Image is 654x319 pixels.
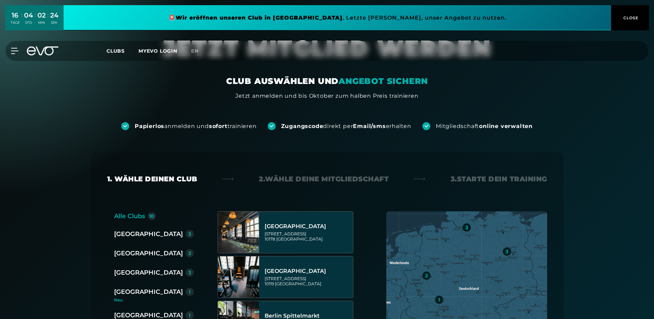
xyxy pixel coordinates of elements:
[188,270,191,275] div: 3
[622,15,639,21] span: CLOSE
[451,174,547,184] div: 3. Starte dein Training
[281,123,323,129] strong: Zugangscode
[218,256,259,298] img: Berlin Rosenthaler Platz
[188,232,191,236] div: 3
[50,20,58,25] div: SEK
[479,123,533,129] strong: online verwalten
[37,20,46,25] div: MIN
[189,313,190,318] div: 1
[189,289,190,294] div: 1
[114,229,183,239] div: [GEOGRAPHIC_DATA]
[265,223,351,230] div: [GEOGRAPHIC_DATA]
[107,47,138,54] a: Clubs
[135,123,164,129] strong: Papierlos
[11,20,20,25] div: TAGE
[11,10,20,20] div: 16
[265,268,351,275] div: [GEOGRAPHIC_DATA]
[191,48,199,54] span: en
[265,276,351,286] div: [STREET_ADDRESS] 10119 [GEOGRAPHIC_DATA]
[611,5,649,30] button: CLOSE
[24,20,33,25] div: STD
[209,123,228,129] strong: sofort
[114,298,199,302] div: Neu
[21,11,22,29] div: :
[259,174,389,184] div: 2. Wähle deine Mitgliedschaft
[438,297,440,302] div: 1
[235,92,418,100] div: Jetzt anmelden und bis Oktober zum halben Preis trainieren
[135,123,257,130] div: anmelden und trainieren
[114,287,183,297] div: [GEOGRAPHIC_DATA]
[24,10,33,20] div: 04
[353,123,386,129] strong: Email/sms
[114,248,183,258] div: [GEOGRAPHIC_DATA]
[436,123,533,130] div: Mitgliedschaft
[107,48,125,54] span: Clubs
[37,10,46,20] div: 02
[226,76,428,87] div: CLUB AUSWÄHLEN UND
[218,212,259,253] img: Berlin Alexanderplatz
[149,214,154,219] div: 10
[339,76,428,86] em: ANGEBOT SICHERN
[281,123,411,130] div: direkt per erhalten
[506,249,508,254] div: 3
[47,11,48,29] div: :
[35,11,36,29] div: :
[265,231,351,242] div: [STREET_ADDRESS] 10178 [GEOGRAPHIC_DATA]
[114,211,145,221] div: Alle Clubs
[191,47,207,55] a: en
[50,10,58,20] div: 24
[188,251,191,256] div: 2
[425,273,428,278] div: 2
[138,48,177,54] a: MYEVO LOGIN
[465,225,468,230] div: 3
[107,174,197,184] div: 1. Wähle deinen Club
[114,268,183,277] div: [GEOGRAPHIC_DATA]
